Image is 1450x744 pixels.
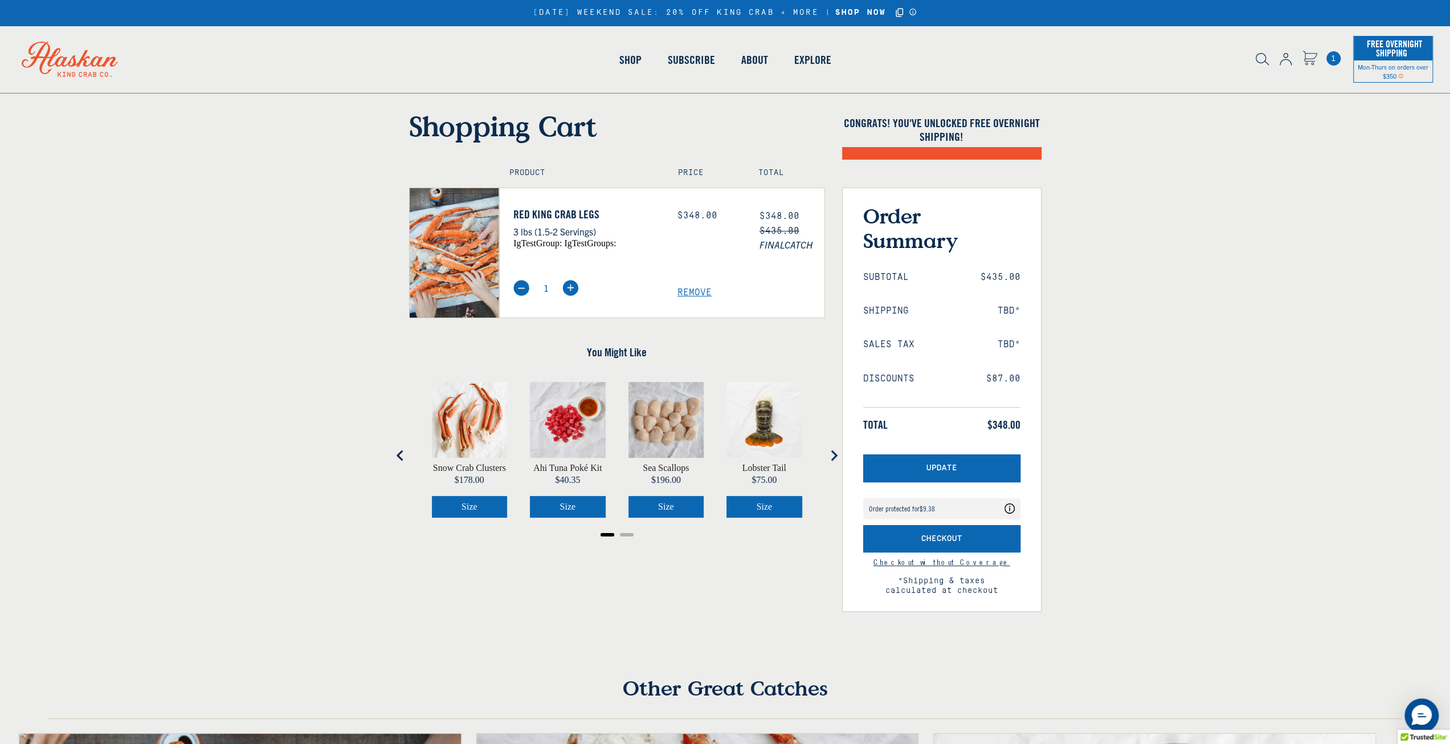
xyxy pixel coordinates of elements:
[420,371,519,529] div: product
[6,26,134,93] img: Alaskan King Crab Co. logo
[677,210,742,221] div: $348.00
[756,502,772,511] span: Size
[835,8,886,17] strong: SHOP NOW
[530,496,606,518] button: Select Ahi Tuna Poké Kit size
[1404,698,1439,733] div: Messenger Dummy Widget
[863,525,1020,553] button: Checkout with Shipping Protection included for an additional fee as listed above
[461,502,477,511] span: Size
[513,238,562,248] span: igTestGroup:
[559,502,575,511] span: Size
[617,371,716,529] div: product
[781,27,844,92] a: Explore
[651,475,681,485] span: $196.00
[1302,51,1317,67] a: Cart
[863,454,1020,482] button: Update
[658,502,674,511] span: Size
[564,238,616,248] span: igTestGroups:
[518,371,617,529] div: product
[863,272,909,283] span: Subtotal
[530,382,606,458] img: Ahi Tuna and wasabi sauce
[1398,72,1403,80] span: Shipping Notice Icon
[715,371,814,529] div: product
[513,280,529,296] img: minus
[981,272,1020,283] span: $435.00
[409,109,825,143] h1: Shopping Cart
[628,496,704,518] button: Select Sea Scallops size
[863,339,914,350] span: Sales Tax
[409,529,825,538] ul: Select a slide to show
[1364,35,1422,62] span: Free Overnight Shipping
[606,27,654,92] a: Shop
[677,287,824,298] a: Remove
[863,566,1020,596] span: *Shipping & taxes calculated at checkout
[620,533,634,536] button: Go to page 2
[759,211,799,221] span: $348.00
[873,557,1010,567] a: Continue to checkout without Shipping Protection
[555,475,580,485] span: $40.35
[1280,53,1292,66] img: account
[1256,53,1269,66] img: search
[926,464,957,473] span: Update
[863,373,914,384] span: Discounts
[410,188,499,318] img: Red King Crab Legs - 3 lbs (1.5-2 Servings)
[432,382,508,458] img: Snow Crab Clusters
[562,280,578,296] img: plus
[432,496,508,518] button: Select Snow Crab Clusters size
[728,27,781,92] a: About
[863,418,888,432] span: Total
[921,534,962,544] span: Checkout
[759,237,824,252] span: FINALCATCH
[726,382,802,458] img: Lobster Tail
[455,475,484,485] span: $178.00
[533,464,602,473] a: View Ahi Tuna Poké Kit
[678,168,734,178] h4: Price
[863,498,1020,519] div: Coverage Options
[726,496,802,518] button: Select Lobster Tail size
[509,168,653,178] h4: Product
[1358,63,1428,80] span: Mon-Thurs on orders over $350
[869,505,935,513] div: Order protected for $9.38
[863,493,1020,525] div: route shipping protection selector element
[863,306,909,316] span: Shipping
[987,418,1020,432] span: $348.00
[842,116,1041,144] h4: Congrats! You've unlocked FREE OVERNIGHT SHIPPING!
[513,224,660,239] p: 3 lbs (1.5-2 Servings)
[433,464,506,473] a: View Snow Crab Clusters
[654,27,728,92] a: Subscribe
[742,464,786,473] a: View Lobster Tail
[822,444,845,467] button: Next slide
[1326,51,1341,66] span: 1
[628,382,704,458] img: Sea Scallops
[1326,51,1341,66] a: Cart
[601,533,614,536] button: Go to page 1
[513,208,660,221] a: Red King Crab Legs
[863,204,1020,253] h3: Order Summary
[389,444,412,467] button: Go to last slide
[831,8,890,18] a: SHOP NOW
[48,676,1401,719] h4: Other Great Catches
[909,8,917,16] a: Announcement Bar Modal
[758,168,814,178] h4: Total
[759,226,799,236] s: $435.00
[751,475,777,485] span: $75.00
[409,345,825,359] h4: You Might Like
[643,464,689,473] a: View Sea Scallops
[986,373,1020,384] span: $87.00
[533,6,917,19] div: [DATE] WEEKEND SALE: 20% OFF KING CRAB + MORE |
